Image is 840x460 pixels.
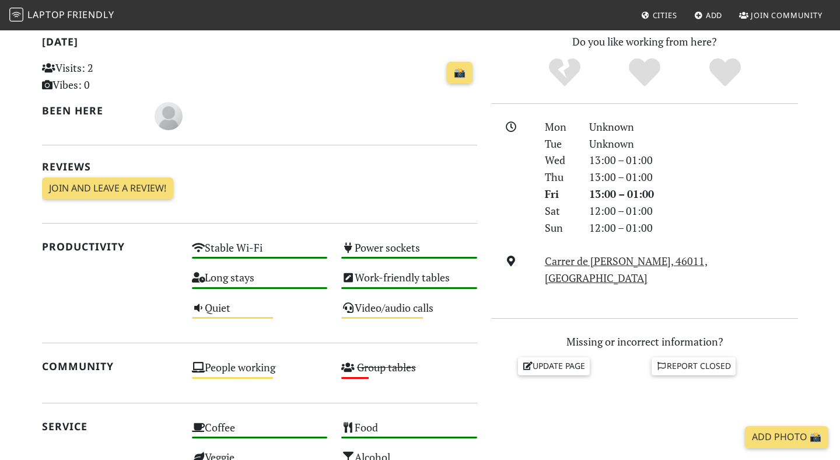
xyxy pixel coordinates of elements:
[185,298,335,328] div: Quiet
[42,177,173,200] a: Join and leave a review!
[652,357,736,375] a: Report closed
[636,5,682,26] a: Cities
[582,135,805,152] div: Unknown
[545,254,708,285] a: Carrer de [PERSON_NAME], 46011, [GEOGRAPHIC_DATA]
[582,119,805,135] div: Unknown
[334,298,484,328] div: Video/audio calls
[706,10,723,20] span: Add
[155,102,183,130] img: blank-535327c66bd565773addf3077783bbfce4b00ec00e9fd257753287c682c7fa38.png
[653,10,677,20] span: Cities
[685,57,765,89] div: Definitely!
[334,268,484,298] div: Work-friendly tables
[751,10,822,20] span: Join Community
[538,135,582,152] div: Tue
[42,60,178,93] p: Visits: 2 Vibes: 0
[42,420,178,433] h2: Service
[185,418,335,448] div: Coffee
[491,33,798,50] p: Do you like working from here?
[185,238,335,268] div: Stable Wi-Fi
[491,333,798,350] p: Missing or incorrect information?
[524,57,605,89] div: No
[538,119,582,135] div: Mon
[42,161,477,173] h2: Reviews
[582,186,805,203] div: 13:00 – 01:00
[9,8,23,22] img: LaptopFriendly
[155,108,183,122] span: Alexander Hallgren
[734,5,827,26] a: Join Community
[447,62,473,84] a: 📸
[42,36,477,53] h2: [DATE]
[538,203,582,219] div: Sat
[9,5,114,26] a: LaptopFriendly LaptopFriendly
[538,219,582,236] div: Sun
[604,57,685,89] div: Yes
[518,357,590,375] a: Update page
[582,219,805,236] div: 12:00 – 01:00
[67,8,114,21] span: Friendly
[538,186,582,203] div: Fri
[538,152,582,169] div: Wed
[582,169,805,186] div: 13:00 – 01:00
[689,5,727,26] a: Add
[185,358,335,388] div: People working
[42,241,178,253] h2: Productivity
[582,203,805,219] div: 12:00 – 01:00
[185,268,335,298] div: Long stays
[582,152,805,169] div: 13:00 – 01:00
[334,238,484,268] div: Power sockets
[42,104,141,117] h2: Been here
[27,8,65,21] span: Laptop
[357,360,416,374] s: Group tables
[538,169,582,186] div: Thu
[334,418,484,448] div: Food
[42,360,178,372] h2: Community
